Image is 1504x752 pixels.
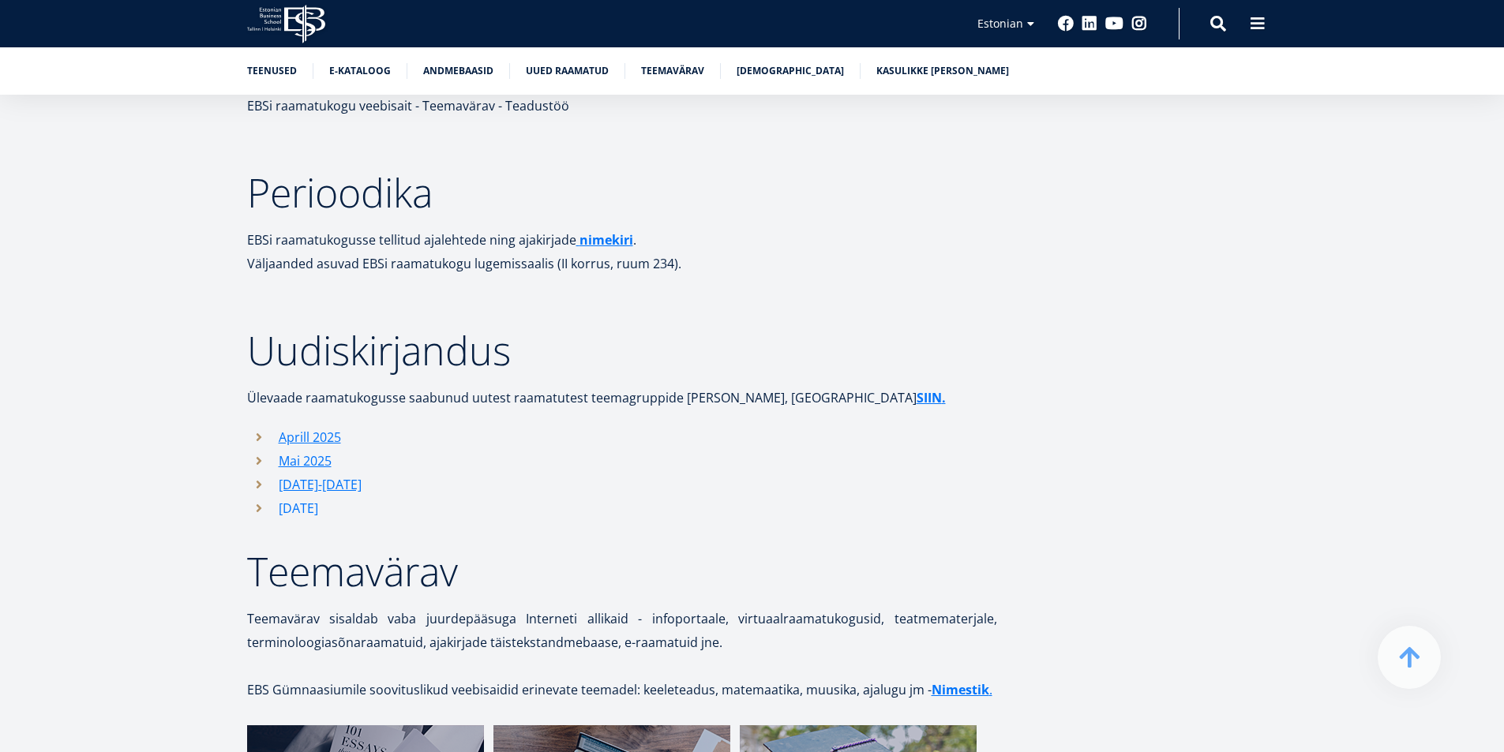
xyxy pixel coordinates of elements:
p: Teemavärav sisaldab vaba juurdepääsuga Interneti allikaid - infoportaale, virtuaalraamatukogusid,... [247,607,997,654]
p: EBSi raamatukogusse tellitud ajalehtede ning ajakirjade . [247,228,997,252]
strong: nimekiri [579,231,633,249]
strong: . [942,389,946,406]
a: . [942,386,946,410]
a: [DATE] [279,496,318,520]
p: Väljaanded asuvad EBSi raamatukogu lugemissaalis (II korrus, ruum 234). [247,252,997,275]
a: Kasulikke [PERSON_NAME] [876,63,1009,79]
a: Youtube [1105,16,1123,32]
h2: Teemavärav [247,552,997,591]
h2: Perioodika [247,173,997,212]
strong: Nimestik [932,681,989,698]
a: Aprill 2025 [279,425,341,449]
a: Teenused [247,63,297,79]
a: Andmebaasid [423,63,493,79]
p: EBS Gümnaasiumile soovituslikud veebisaidid erinevate teemadel: keeleteadus, matemaatika, muusika... [247,678,997,701]
a: nimekiri [579,228,633,252]
a: [DEMOGRAPHIC_DATA] [737,63,844,79]
a: Uued raamatud [526,63,609,79]
a: Teemavärav [641,63,704,79]
a: Linkedin [1082,16,1097,32]
h2: Uudiskirjandus [247,331,997,370]
a: SIIN [917,386,942,410]
strong: SIIN [917,389,942,406]
a: Instagram [1131,16,1147,32]
a: Facebook [1058,16,1074,32]
a: Mai 2025 [279,449,332,473]
a: [DATE]-[DATE] [279,473,362,496]
a: E-kataloog [329,63,391,79]
p: Ülevaade raamatukogusse saabunud uutest raamatutest teemagruppide [PERSON_NAME], [GEOGRAPHIC_DATA] [247,386,997,410]
a: Nimestik. [932,678,992,701]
